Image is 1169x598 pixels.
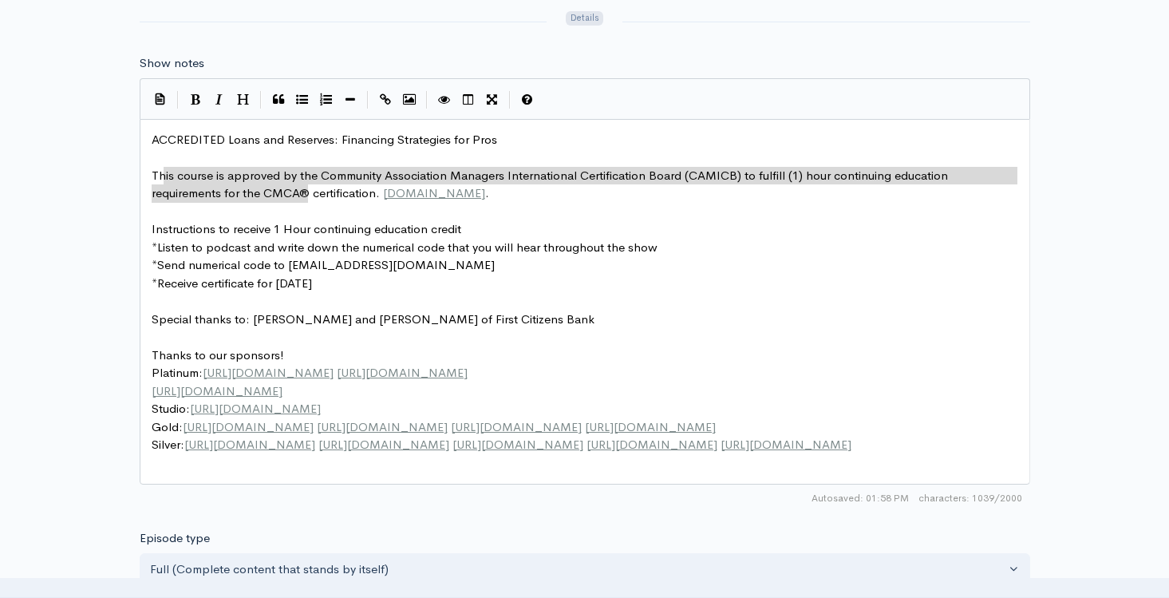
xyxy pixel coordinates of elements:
i: | [509,91,511,109]
span: [URL][DOMAIN_NAME] [318,437,449,452]
button: Create Link [373,88,397,112]
span: Listen to podcast and write down the numerical code that you will hear throughout the show [157,240,658,255]
span: 1039/2000 [918,491,1022,505]
span: [URL][DOMAIN_NAME] [203,365,334,380]
span: [URL][DOMAIN_NAME] [452,437,583,452]
span: Receive certificate for [DATE] [157,275,312,291]
span: Thanks to our sponsors! [152,347,284,362]
button: Toggle Side by Side [456,88,480,112]
span: Platinum: [152,365,471,380]
span: [URL][DOMAIN_NAME] [183,419,314,434]
button: Heading [231,88,255,112]
span: Special thanks to: [PERSON_NAME] and [PERSON_NAME] of First Citizens Bank [152,311,594,327]
span: [URL][DOMAIN_NAME] [190,401,321,416]
label: Show notes [140,54,204,73]
span: Autosaved: 01:58 PM [812,491,909,505]
span: Studio: [152,401,324,416]
i: | [367,91,369,109]
button: Bold [184,88,207,112]
button: Insert Image [397,88,421,112]
label: Episode type [140,529,210,548]
span: Details [566,11,603,26]
span: ACCREDITED Loans and Reserves: Financing Strategies for Pros [152,132,497,147]
button: Toggle Fullscreen [480,88,504,112]
span: [URL][DOMAIN_NAME] [152,383,282,398]
span: [URL][DOMAIN_NAME] [184,437,315,452]
span: Gold: [152,419,716,434]
button: Full (Complete content that stands by itself) [140,553,1030,586]
i: | [426,91,428,109]
button: Numbered List [314,88,338,112]
div: Full (Complete content that stands by itself) [150,560,1005,579]
span: is course is approved by the Community Association Managers International Certification Board (CA... [152,168,951,201]
button: Toggle Preview [432,88,456,112]
button: Italic [207,88,231,112]
span: Instructions to receive 1 Hour continuing education credit [152,221,461,236]
i: | [260,91,262,109]
button: Markdown Guide [515,88,539,112]
span: Silver: [152,437,851,452]
button: Quote [267,88,290,112]
span: [URL][DOMAIN_NAME] [451,419,582,434]
span: [URL][DOMAIN_NAME] [317,419,448,434]
span: [URL][DOMAIN_NAME] [585,419,716,434]
i: | [177,91,179,109]
span: [URL][DOMAIN_NAME] [337,365,468,380]
span: Th . [152,168,951,201]
span: [DOMAIN_NAME] [383,185,485,200]
button: Insert Horizontal Line [338,88,362,112]
button: Insert Show Notes Template [148,86,172,110]
button: Generic List [290,88,314,112]
span: Send numerical code to [EMAIL_ADDRESS][DOMAIN_NAME] [157,257,495,272]
span: [URL][DOMAIN_NAME] [721,437,851,452]
span: [URL][DOMAIN_NAME] [586,437,717,452]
